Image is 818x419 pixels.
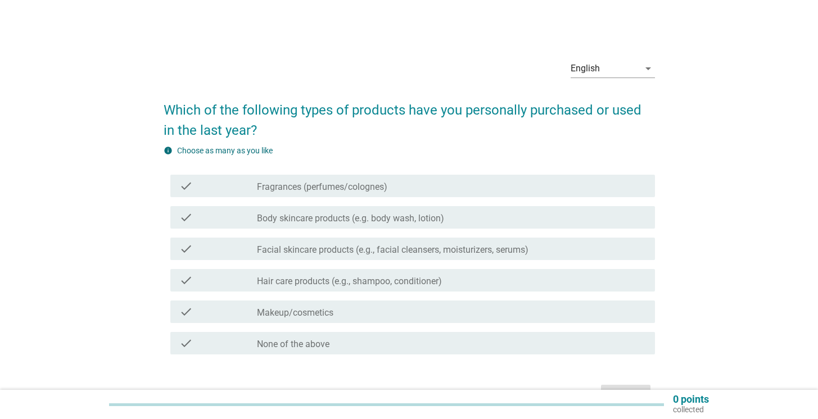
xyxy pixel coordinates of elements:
[257,213,444,224] label: Body skincare products (e.g. body wash, lotion)
[257,307,333,318] label: Makeup/cosmetics
[257,339,329,350] label: None of the above
[179,274,193,287] i: check
[673,404,709,415] p: collected
[257,276,442,287] label: Hair care products (e.g., shampoo, conditioner)
[257,181,387,193] label: Fragrances (perfumes/colognes)
[179,305,193,318] i: check
[571,63,600,74] div: English
[179,211,193,224] i: check
[164,89,655,140] h2: Which of the following types of products have you personally purchased or used in the last year?
[179,336,193,350] i: check
[179,179,193,193] i: check
[673,394,709,404] p: 0 points
[177,146,273,155] label: Choose as many as you like
[164,146,173,155] i: info
[641,62,655,75] i: arrow_drop_down
[257,244,528,256] label: Facial skincare products (e.g., facial cleansers, moisturizers, serums)
[179,242,193,256] i: check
